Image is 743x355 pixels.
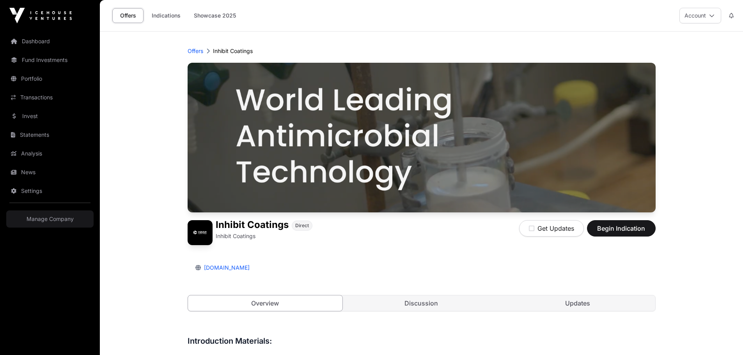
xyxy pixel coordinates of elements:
a: Offers [188,47,203,55]
button: Account [679,8,721,23]
nav: Tabs [188,295,655,311]
a: News [6,164,94,181]
a: Invest [6,108,94,125]
button: Begin Indication [587,220,656,237]
a: Showcase 2025 [189,8,241,23]
p: Inhibit Coatings [213,47,253,55]
a: Statements [6,126,94,143]
a: Portfolio [6,70,94,87]
a: [DOMAIN_NAME] [201,264,250,271]
p: Inhibit Coatings [216,232,255,240]
a: Manage Company [6,210,94,228]
img: Inhibit Coatings [188,220,213,245]
a: Offers [112,8,144,23]
a: Overview [188,295,343,311]
a: Fund Investments [6,51,94,69]
h3: Introduction Materials: [188,335,656,347]
a: Indications [147,8,186,23]
a: Dashboard [6,33,94,50]
img: Icehouse Ventures Logo [9,8,72,23]
button: Get Updates [519,220,584,237]
a: Discussion [344,295,499,311]
a: Settings [6,182,94,200]
h1: Inhibit Coatings [216,220,289,231]
a: Updates [500,295,655,311]
a: Analysis [6,145,94,162]
a: Begin Indication [587,228,656,236]
img: Inhibit Coatings [188,63,656,212]
span: Direct [295,223,309,229]
iframe: Chat Widget [704,318,743,355]
a: Transactions [6,89,94,106]
span: Begin Indication [597,224,646,233]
